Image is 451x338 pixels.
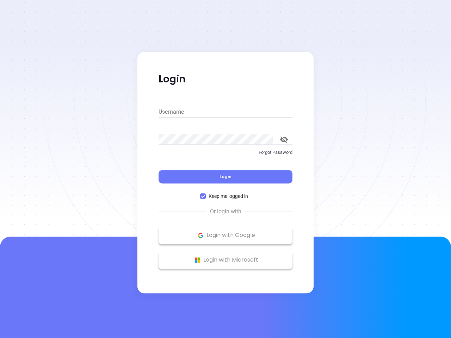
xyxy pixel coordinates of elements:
p: Login [159,73,292,86]
p: Forgot Password [159,149,292,156]
img: Microsoft Logo [193,256,202,264]
button: Login [159,170,292,183]
p: Login with Microsoft [162,255,289,265]
button: toggle password visibility [276,131,292,148]
img: Google Logo [196,231,205,240]
span: Login [220,174,231,180]
button: Microsoft Logo Login with Microsoft [159,251,292,269]
a: Forgot Password [159,149,292,162]
p: Login with Google [162,230,289,240]
button: Google Logo Login with Google [159,226,292,244]
span: Or login with [206,207,245,216]
span: Keep me logged in [206,192,251,200]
